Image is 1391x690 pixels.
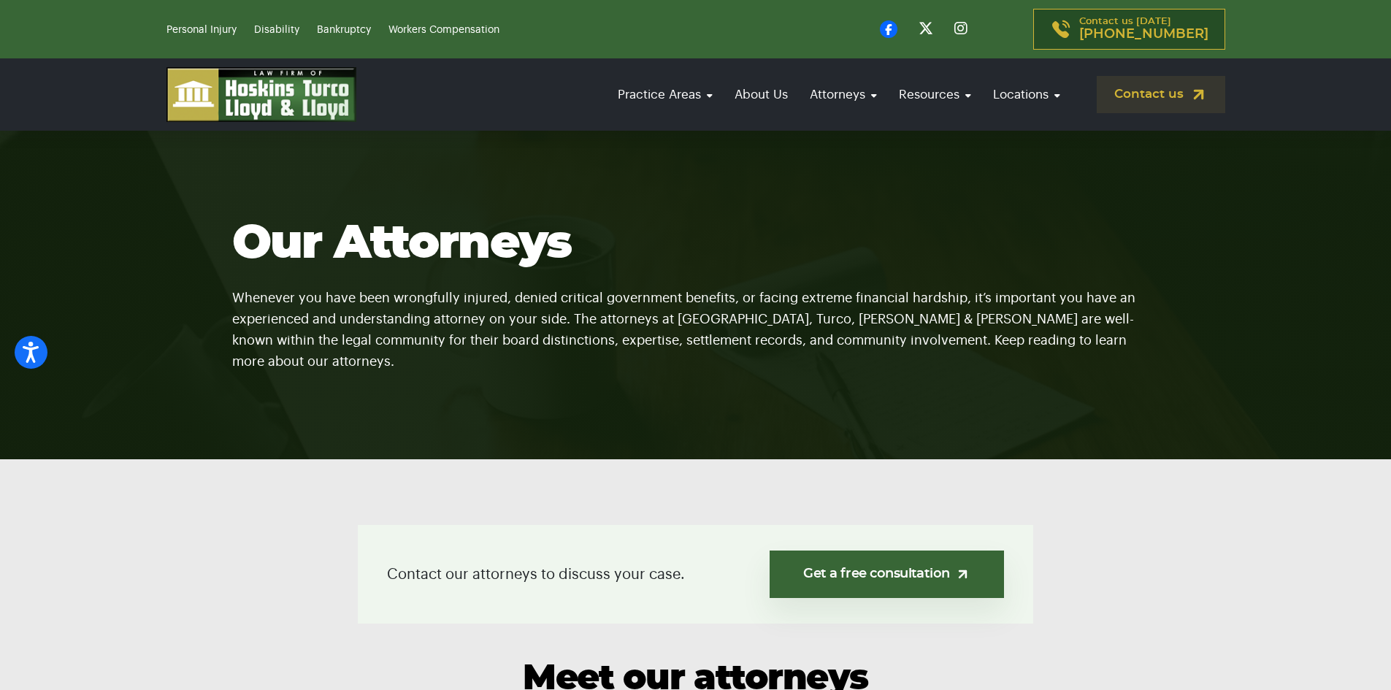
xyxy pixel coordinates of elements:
a: Workers Compensation [388,25,499,35]
p: Contact us [DATE] [1079,17,1208,42]
a: Attorneys [802,74,884,115]
a: Locations [986,74,1068,115]
h1: Our Attorneys [232,218,1160,269]
img: logo [166,67,356,122]
a: About Us [727,74,795,115]
div: Contact our attorneys to discuss your case. [358,525,1033,624]
a: Personal Injury [166,25,237,35]
p: Whenever you have been wrongfully injured, denied critical government benefits, or facing extreme... [232,269,1160,372]
a: Get a free consultation [770,551,1004,598]
a: Contact us [1097,76,1225,113]
a: Resources [892,74,978,115]
a: Bankruptcy [317,25,371,35]
a: Contact us [DATE][PHONE_NUMBER] [1033,9,1225,50]
a: Practice Areas [610,74,720,115]
img: arrow-up-right-light.svg [955,567,970,582]
a: Disability [254,25,299,35]
span: [PHONE_NUMBER] [1079,27,1208,42]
